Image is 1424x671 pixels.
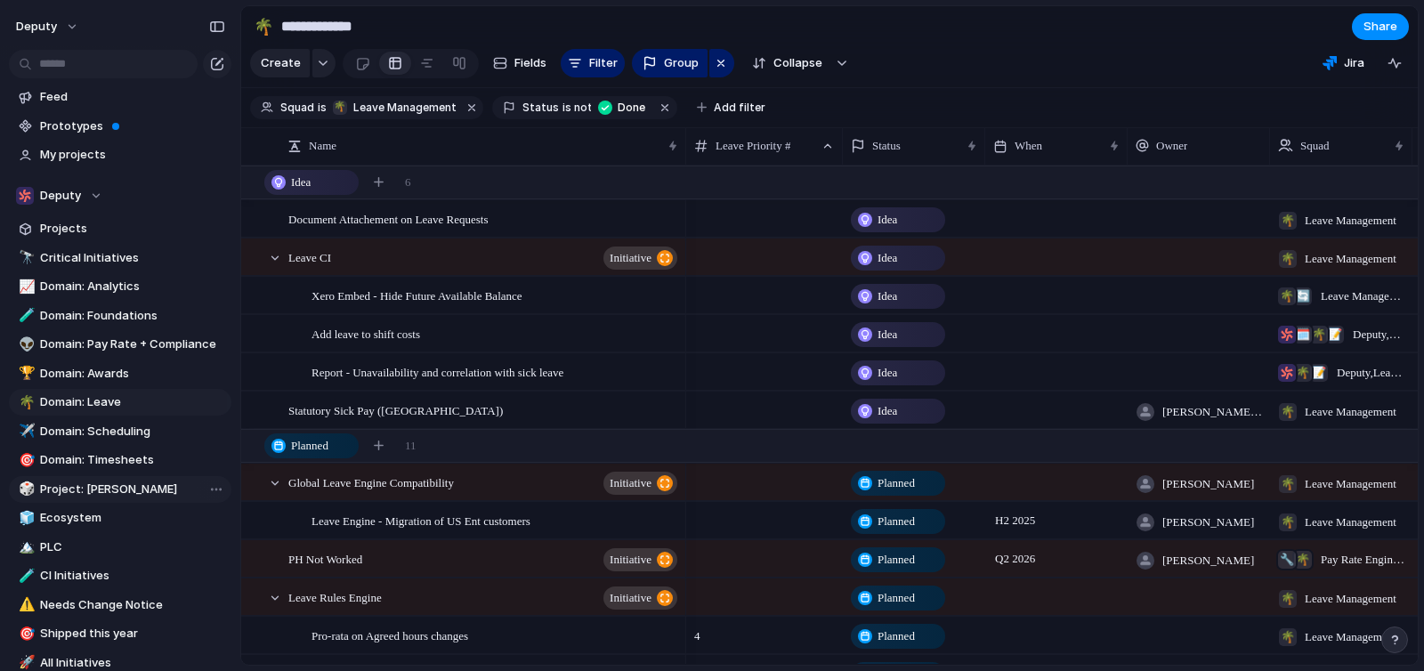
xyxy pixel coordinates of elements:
div: 🌴 [1279,475,1297,493]
span: Owner [1156,137,1187,155]
div: 🔄 [1294,287,1312,305]
div: ⚠️ [19,594,31,615]
span: Leave Priority # [716,137,790,155]
div: 🌴 [1279,590,1297,608]
span: Add filter [714,100,765,116]
a: ✈️Domain: Scheduling [9,418,231,445]
div: 🔧 [1278,551,1296,569]
a: 🧪Domain: Foundations [9,303,231,329]
button: 🏔️ [16,538,34,556]
div: 📈Domain: Analytics [9,273,231,300]
a: 🌴Domain: Leave [9,389,231,416]
button: 🧊 [16,509,34,527]
a: 👽Domain: Pay Rate + Compliance [9,331,231,358]
span: Project: [PERSON_NAME] [40,481,225,498]
div: 🧪 [19,566,31,586]
span: Ecosystem [40,509,225,527]
span: PLC [40,538,225,556]
span: Idea [878,287,897,305]
button: Done [593,98,654,117]
div: 🌴 [1294,364,1312,382]
span: Domain: Awards [40,365,225,383]
button: Create [250,49,310,77]
button: Group [632,49,708,77]
span: [PERSON_NAME] [1162,475,1254,493]
span: Domain: Leave [40,393,225,411]
span: Q2 2026 [991,548,1040,570]
span: Leave Management [1305,513,1396,531]
span: Add leave to shift costs [311,323,420,344]
div: 🌴 [1279,513,1297,531]
div: 🌴 [333,101,347,115]
button: ✈️ [16,423,34,441]
div: 🌴 [1279,628,1297,646]
button: Share [1352,13,1409,40]
span: Domain: Scheduling [40,423,225,441]
span: Report - Unavailability and correlation with sick leave [311,361,563,382]
span: Filter [589,54,618,72]
button: Deputy [9,182,231,209]
div: 🏆 [19,363,31,384]
button: 🎲 [16,481,34,498]
button: 🎯 [16,625,34,643]
button: Collapse [741,49,831,77]
div: 🔭Critical Initiatives [9,245,231,271]
span: H2 2025 [991,510,1040,531]
span: Squad [1300,137,1330,155]
span: Planned [291,437,328,455]
span: Share [1363,18,1397,36]
span: Group [664,54,699,72]
span: Idea [878,402,897,420]
button: ⚠️ [16,596,34,614]
span: Name [309,137,336,155]
button: deputy [8,12,88,41]
div: 🎯Domain: Timesheets [9,447,231,473]
span: 4 [687,618,842,645]
span: Leave Rules Engine [288,586,382,607]
span: Status [872,137,901,155]
span: Deputy [40,187,81,205]
a: ⚠️Needs Change Notice [9,592,231,618]
a: 🎯Shipped this year [9,620,231,647]
span: Domain: Foundations [40,307,225,325]
a: Feed [9,84,231,110]
button: Jira [1315,50,1371,77]
span: When [1015,137,1042,155]
span: Planned [878,474,915,492]
button: 🧪 [16,307,34,325]
div: 🧪CI Initiatives [9,562,231,589]
span: Leave Management [1305,403,1396,421]
span: Leave Management [353,100,457,116]
button: 🌴 [16,393,34,411]
span: Statutory Sick Pay ([GEOGRAPHIC_DATA]) [288,400,503,420]
span: Domain: Analytics [40,278,225,295]
span: CI Initiatives [40,567,225,585]
span: Leave Management [1305,590,1396,608]
button: Fields [486,49,554,77]
div: 📝 [1326,326,1344,344]
span: Leave Management [1305,212,1396,230]
button: 🌴 [249,12,278,41]
a: 🧊Ecosystem [9,505,231,531]
div: 🏆Domain: Awards [9,360,231,387]
button: initiative [603,548,677,571]
div: 🔭 [19,247,31,268]
span: Leave Management [1305,250,1396,268]
div: 🗓️ [1294,326,1312,344]
span: Domain: Timesheets [40,451,225,469]
span: Planned [878,589,915,607]
span: Create [261,54,301,72]
span: Shipped this year [40,625,225,643]
div: 📈 [19,277,31,297]
span: Pay Rate Engine , Leave Management [1321,551,1404,569]
a: Projects [9,215,231,242]
div: ✈️ [19,421,31,441]
div: 🎯 [19,450,31,471]
span: Deputy , Smart Scheduling , Leave Management , Reporting [1353,326,1404,344]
